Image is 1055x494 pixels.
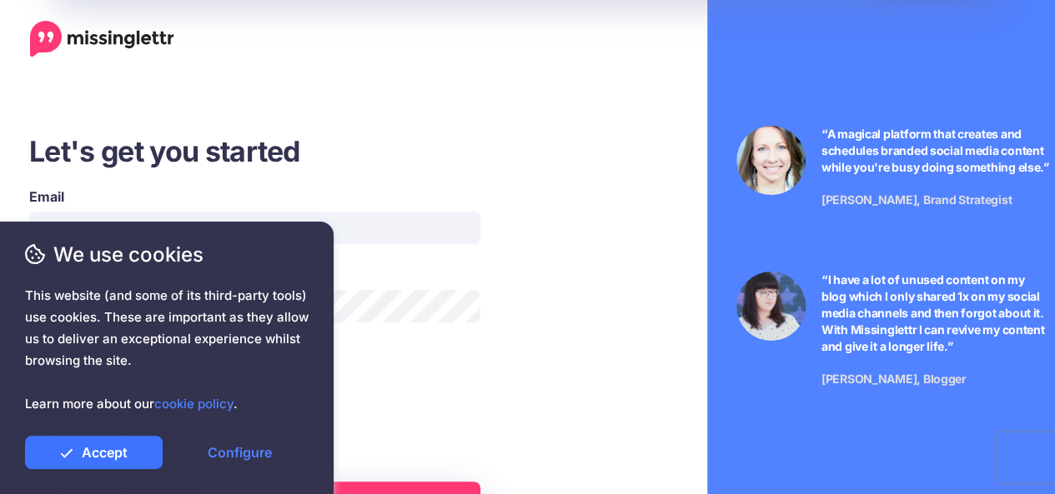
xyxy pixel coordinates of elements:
span: [PERSON_NAME], Blogger [821,372,967,386]
a: cookie policy [154,396,234,412]
h3: Let's get you started [29,132,575,170]
span: We use cookies [25,240,309,269]
a: Home [30,21,174,57]
span: This website (and some of its third-party tools) use cookies. These are important as they allow u... [25,285,309,415]
img: Testimonial by Laura Stanik [736,126,806,195]
span: [PERSON_NAME], Brand Strategist [821,192,1012,207]
a: Configure [171,436,309,469]
a: Accept [25,436,163,469]
img: Testimonial by Jeniffer Kosche [736,272,806,341]
p: “A magical platform that creates and schedules branded social media content while you're busy doi... [821,126,1050,176]
p: “I have a lot of unused content on my blog which I only shared 1x on my social media channels and... [821,272,1050,355]
label: Email [29,187,480,207]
